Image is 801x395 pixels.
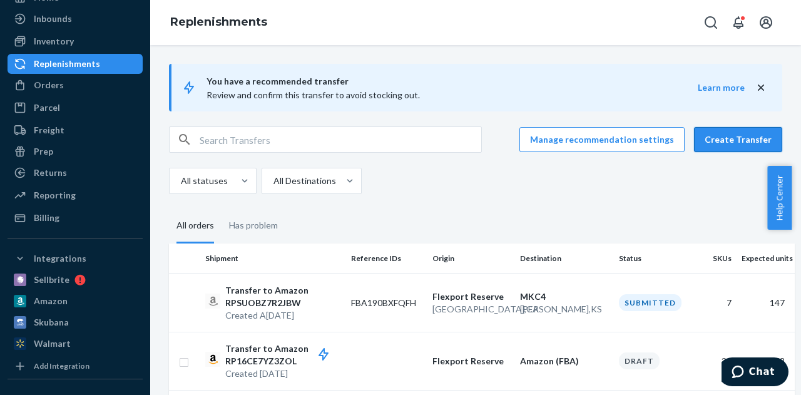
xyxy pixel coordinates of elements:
th: SKUs [696,244,737,274]
a: Replenishments [8,54,143,74]
div: Integrations [34,252,86,265]
a: Reporting [8,185,143,205]
th: Status [614,244,695,274]
div: All Destinations [273,175,336,187]
button: Help Center [767,166,792,230]
th: Destination [515,244,614,274]
p: Amazon (FBA) [520,355,609,367]
a: Returns [8,163,143,183]
td: 7 [696,274,737,332]
div: Replenishments [34,58,100,70]
div: Parcel [34,101,60,114]
input: Search Transfers [200,127,481,152]
div: Billing [34,212,59,224]
p: MKC4 [520,290,609,303]
a: Inventory [8,31,143,51]
a: Replenishments [170,15,267,29]
span: Review and confirm this transfer to avoid stocking out. [207,90,420,100]
input: All Destinations [272,175,273,187]
p: Created A[DATE] [225,309,341,322]
button: Manage recommendation settings [519,127,685,152]
th: Shipment [200,244,346,274]
th: Reference IDs [346,244,427,274]
td: 6758 [737,332,795,390]
p: [PERSON_NAME] , KS [520,303,609,315]
button: close [755,81,767,95]
button: Learn more [698,81,745,94]
p: Transfer to Amazon RP16CE7YZ3ZOL [225,342,341,367]
th: Expected units [737,244,795,274]
input: All statuses [180,175,181,187]
th: Origin [427,244,515,274]
td: 147 [737,274,795,332]
button: Open Search Box [698,10,723,35]
td: FBA190BXFQFH [346,274,427,332]
button: Create Transfer [694,127,782,152]
div: Add Integration [34,361,89,371]
td: 30 [696,332,737,390]
div: Submitted [619,294,681,311]
a: Add Integration [8,359,143,374]
a: Amazon [8,291,143,311]
ol: breadcrumbs [160,4,277,41]
div: Orders [34,79,64,91]
a: Walmart [8,334,143,354]
div: Walmart [34,337,71,350]
div: Inventory [34,35,74,48]
span: You have a recommended transfer [207,74,698,89]
a: Inbounds [8,9,143,29]
div: All orders [176,209,214,244]
div: All statuses [181,175,228,187]
a: Freight [8,120,143,140]
p: Created [DATE] [225,367,341,380]
iframe: Opens a widget where you can chat to one of our agents [722,357,788,389]
div: Inbounds [34,13,72,25]
div: Freight [34,124,64,136]
p: Flexport Reserve [432,355,510,367]
div: Has problem [229,209,278,242]
a: Prep [8,141,143,162]
div: Skubana [34,316,69,329]
a: Sellbrite [8,270,143,290]
a: Skubana [8,312,143,332]
p: [GEOGRAPHIC_DATA] , CA [432,303,510,315]
div: Reporting [34,189,76,202]
a: Parcel [8,98,143,118]
div: Returns [34,167,67,179]
button: Open account menu [753,10,778,35]
div: Amazon [34,295,68,307]
a: Billing [8,208,143,228]
button: Open notifications [726,10,751,35]
div: Draft [619,352,660,369]
div: Sellbrite [34,274,69,286]
div: Prep [34,145,53,158]
button: Integrations [8,249,143,269]
p: Flexport Reserve [432,290,510,303]
a: Orders [8,75,143,95]
p: Transfer to Amazon RPSUOBZ7R2JBW [225,284,341,309]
